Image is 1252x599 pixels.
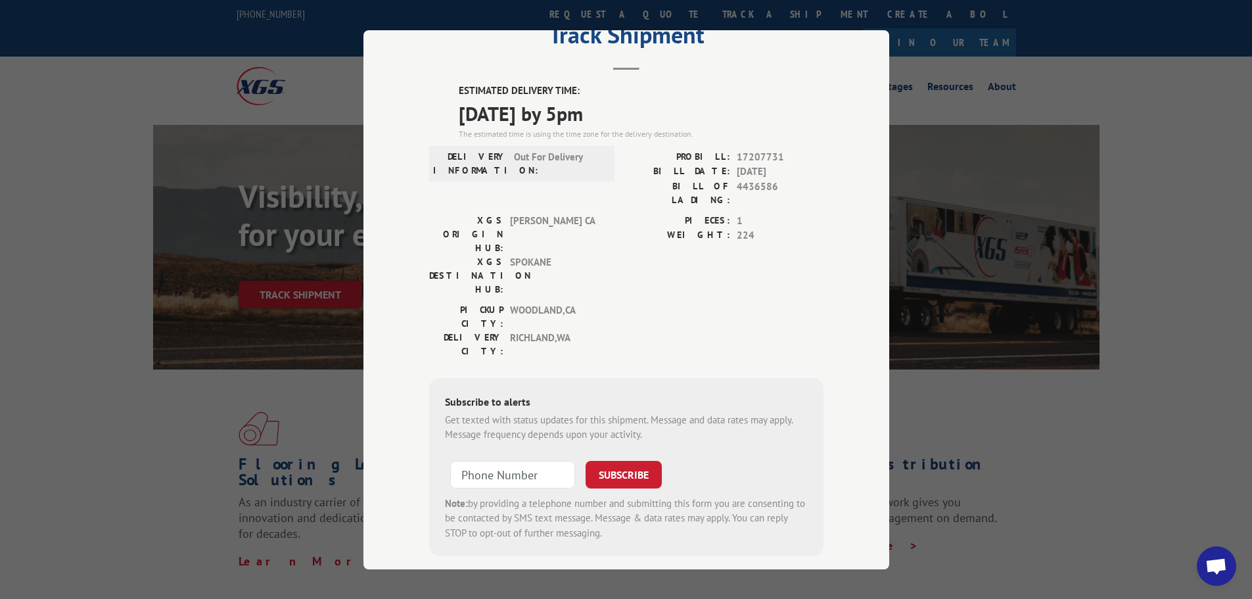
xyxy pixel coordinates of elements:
[514,149,603,177] span: Out For Delivery
[429,302,503,330] label: PICKUP CITY:
[737,213,823,228] span: 1
[429,254,503,296] label: XGS DESTINATION HUB:
[737,164,823,180] span: [DATE]
[459,128,823,139] div: The estimated time is using the time zone for the delivery destination.
[626,228,730,243] label: WEIGHT:
[429,213,503,254] label: XGS ORIGIN HUB:
[510,213,599,254] span: [PERSON_NAME] CA
[1197,546,1236,586] div: Open chat
[433,149,507,177] label: DELIVERY INFORMATION:
[459,98,823,128] span: [DATE] by 5pm
[510,330,599,358] span: RICHLAND , WA
[626,213,730,228] label: PIECES:
[459,84,823,99] label: ESTIMATED DELIVERY TIME:
[429,26,823,51] h2: Track Shipment
[445,496,468,509] strong: Note:
[510,302,599,330] span: WOODLAND , CA
[626,179,730,206] label: BILL OF LADING:
[626,149,730,164] label: PROBILL:
[445,412,808,442] div: Get texted with status updates for this shipment. Message and data rates may apply. Message frequ...
[445,496,808,540] div: by providing a telephone number and submitting this form you are consenting to be contacted by SM...
[626,164,730,180] label: BILL DATE:
[445,393,808,412] div: Subscribe to alerts
[510,254,599,296] span: SPOKANE
[737,228,823,243] span: 224
[737,179,823,206] span: 4436586
[429,330,503,358] label: DELIVERY CITY:
[737,149,823,164] span: 17207731
[586,460,662,488] button: SUBSCRIBE
[450,460,575,488] input: Phone Number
